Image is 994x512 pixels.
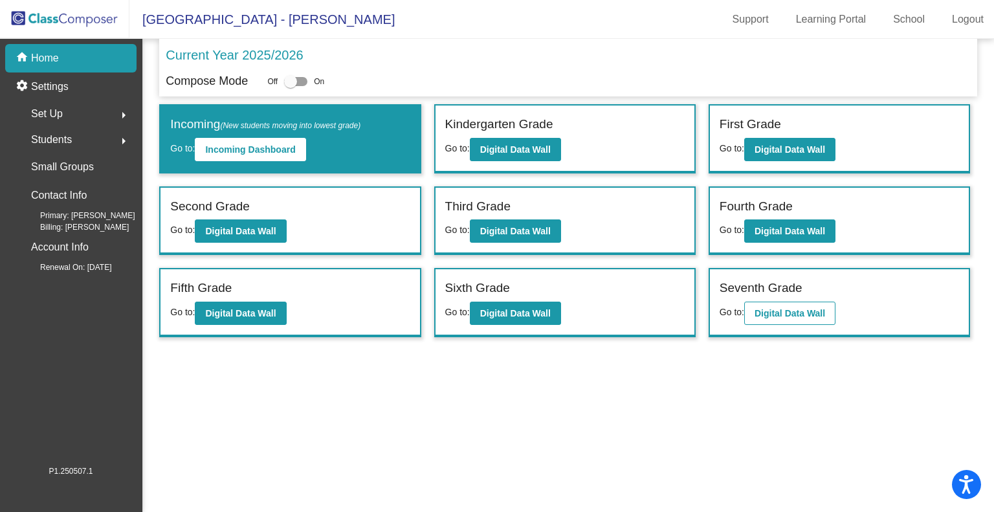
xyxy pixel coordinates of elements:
[220,121,360,130] span: (New students moving into lowest grade)
[195,302,286,325] button: Digital Data Wall
[744,138,835,161] button: Digital Data Wall
[470,138,561,161] button: Digital Data Wall
[31,238,89,256] p: Account Info
[205,308,276,318] b: Digital Data Wall
[445,279,510,298] label: Sixth Grade
[445,197,511,216] label: Third Grade
[720,115,781,134] label: First Grade
[267,76,278,87] span: Off
[755,144,825,155] b: Digital Data Wall
[445,143,470,153] span: Go to:
[720,307,744,317] span: Go to:
[31,79,69,95] p: Settings
[744,302,835,325] button: Digital Data Wall
[722,9,779,30] a: Support
[166,72,248,90] p: Compose Mode
[470,219,561,243] button: Digital Data Wall
[166,45,303,65] p: Current Year 2025/2026
[170,115,360,134] label: Incoming
[720,143,744,153] span: Go to:
[170,279,232,298] label: Fifth Grade
[942,9,994,30] a: Logout
[16,79,31,95] mat-icon: settings
[786,9,877,30] a: Learning Portal
[744,219,835,243] button: Digital Data Wall
[31,186,87,205] p: Contact Info
[314,76,324,87] span: On
[445,307,470,317] span: Go to:
[129,9,395,30] span: [GEOGRAPHIC_DATA] - [PERSON_NAME]
[205,144,295,155] b: Incoming Dashboard
[19,221,129,233] span: Billing: [PERSON_NAME]
[31,131,72,149] span: Students
[480,308,551,318] b: Digital Data Wall
[755,308,825,318] b: Digital Data Wall
[720,225,744,235] span: Go to:
[195,219,286,243] button: Digital Data Wall
[170,143,195,153] span: Go to:
[480,226,551,236] b: Digital Data Wall
[205,226,276,236] b: Digital Data Wall
[31,50,59,66] p: Home
[116,133,131,149] mat-icon: arrow_right
[116,107,131,123] mat-icon: arrow_right
[170,197,250,216] label: Second Grade
[16,50,31,66] mat-icon: home
[170,307,195,317] span: Go to:
[19,262,111,273] span: Renewal On: [DATE]
[883,9,935,30] a: School
[195,138,305,161] button: Incoming Dashboard
[445,225,470,235] span: Go to:
[19,210,135,221] span: Primary: [PERSON_NAME]
[31,105,63,123] span: Set Up
[31,158,94,176] p: Small Groups
[480,144,551,155] b: Digital Data Wall
[170,225,195,235] span: Go to:
[445,115,553,134] label: Kindergarten Grade
[470,302,561,325] button: Digital Data Wall
[755,226,825,236] b: Digital Data Wall
[720,279,802,298] label: Seventh Grade
[720,197,793,216] label: Fourth Grade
